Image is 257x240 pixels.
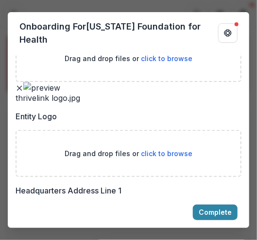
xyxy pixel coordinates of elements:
p: Drag and drop files or [65,148,192,159]
p: Drag and drop files or [65,53,192,64]
p: Entity Logo [16,111,57,122]
button: Complete [193,205,238,220]
button: Get Help [218,23,238,43]
span: click to browse [141,54,192,63]
span: thrivelink logo.jpg [16,94,241,103]
p: Onboarding For [US_STATE] Foundation for Health [19,20,218,46]
img: preview [23,82,60,94]
span: click to browse [141,149,192,158]
div: Remove Filepreviewthrivelink logo.jpg [16,82,241,103]
p: Headquarters Address Line 1 [16,185,121,196]
button: Remove File [16,82,23,94]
